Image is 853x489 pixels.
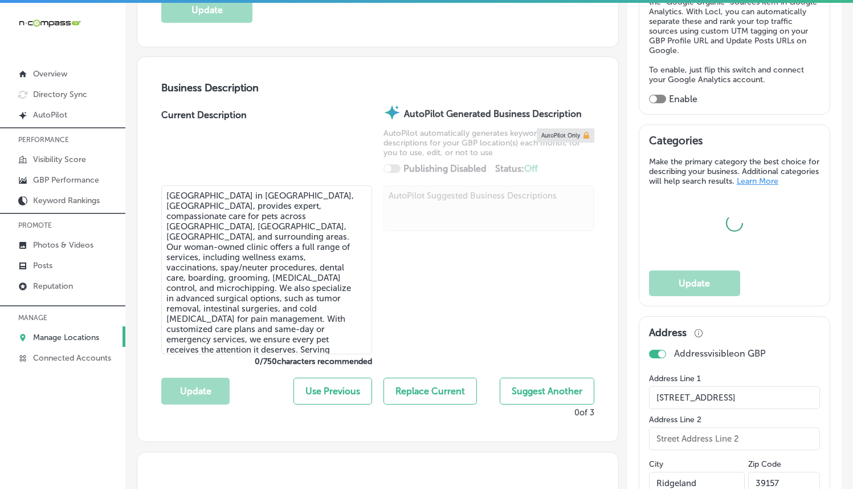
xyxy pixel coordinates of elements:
[649,326,687,339] h3: Address
[33,90,87,99] p: Directory Sync
[500,378,594,405] button: Suggest Another
[33,333,99,342] p: Manage Locations
[33,155,86,164] p: Visibility Score
[649,386,820,409] input: Street Address Line 1
[33,69,67,79] p: Overview
[574,407,594,418] p: 0 of 3
[674,348,766,359] p: Address visible on GBP
[18,18,81,29] img: 660ab0bf-5cc7-4cb8-ba1c-48b5ae0f18e60NCTV_CLogo_TV_Black_-500x88.png
[748,459,781,469] label: Zip Code
[669,94,697,104] label: Enable
[737,176,778,186] a: Learn More
[649,427,820,450] input: Street Address Line 2
[161,110,247,185] label: Current Description
[33,261,52,270] p: Posts
[33,353,111,363] p: Connected Accounts
[33,175,99,185] p: GBP Performance
[649,157,820,186] p: Make the primary category the best choice for describing your business. Additional categories wil...
[649,459,663,469] label: City
[404,108,582,119] strong: AutoPilot Generated Business Description
[649,134,820,151] h3: Categories
[33,281,73,291] p: Reputation
[33,240,93,250] p: Photos & Videos
[649,270,740,296] button: Update
[33,196,100,205] p: Keyword Rankings
[33,110,67,120] p: AutoPilot
[649,65,820,84] p: To enable, just flip this switch and connect your Google Analytics account.
[383,104,401,121] img: autopilot-icon
[383,378,477,405] button: Replace Current
[161,378,230,405] button: Update
[293,378,372,405] button: Use Previous
[649,374,820,383] label: Address Line 1
[161,357,372,366] label: 0 / 750 characters recommended
[649,415,820,425] label: Address Line 2
[161,82,594,94] h3: Business Description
